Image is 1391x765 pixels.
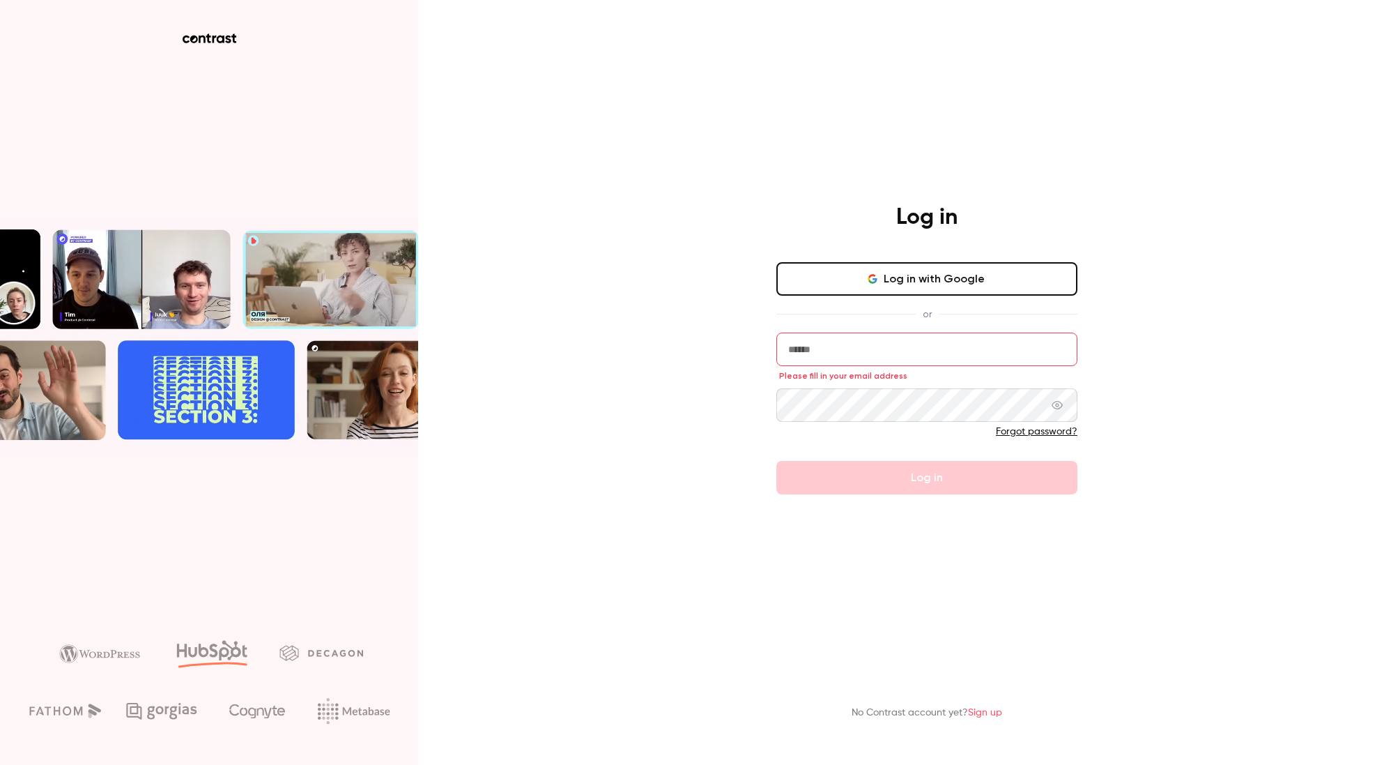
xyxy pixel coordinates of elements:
span: or [916,307,939,321]
p: No Contrast account yet? [852,706,1002,720]
span: Please fill in your email address [779,370,907,381]
h4: Log in [896,204,958,232]
a: Forgot password? [996,427,1077,437]
button: Log in with Google [776,262,1077,296]
img: decagon [279,645,363,660]
a: Sign up [968,708,1002,718]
